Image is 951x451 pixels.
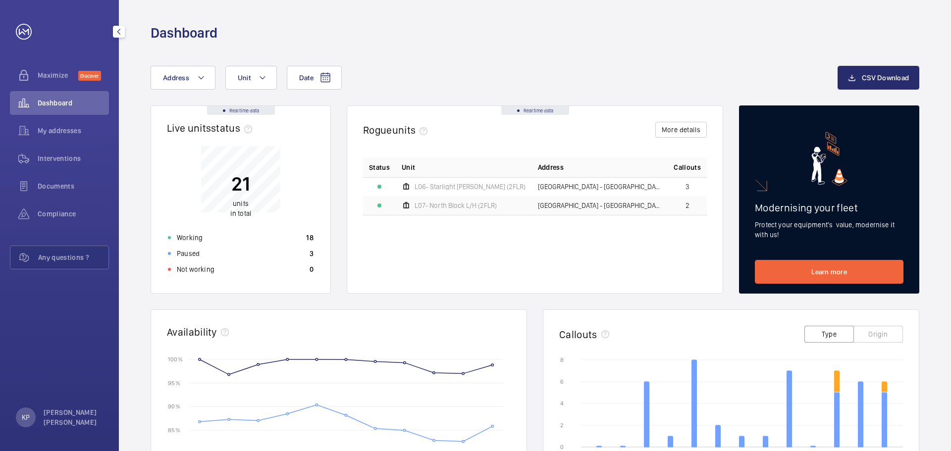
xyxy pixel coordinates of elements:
[538,162,564,172] span: Address
[310,264,314,274] p: 0
[168,403,180,410] text: 90 %
[44,407,103,427] p: [PERSON_NAME] [PERSON_NAME]
[38,252,108,262] span: Any questions ?
[686,183,689,190] span: 3
[655,122,707,138] button: More details
[151,66,215,90] button: Address
[38,126,109,136] span: My addresses
[168,379,180,386] text: 95 %
[369,162,390,172] p: Status
[233,200,249,207] span: units
[415,202,497,209] span: L07- North Block L/H (2FLR)
[674,162,701,172] span: Callouts
[38,70,78,80] span: Maximize
[177,264,214,274] p: Not working
[22,412,30,422] p: KP
[207,106,275,115] div: Real time data
[559,328,597,341] h2: Callouts
[686,202,689,209] span: 2
[38,98,109,108] span: Dashboard
[306,233,314,243] p: 18
[78,71,101,81] span: Discover
[415,183,526,190] span: L06- Starlight [PERSON_NAME] (2FLR)
[853,326,903,343] button: Origin
[177,233,203,243] p: Working
[230,199,251,218] p: in total
[538,202,662,209] span: [GEOGRAPHIC_DATA] - [GEOGRAPHIC_DATA]
[287,66,342,90] button: Date
[755,220,903,240] p: Protect your equipment's value, modernise it with us!
[230,171,251,196] p: 21
[38,209,109,219] span: Compliance
[538,183,662,190] span: [GEOGRAPHIC_DATA] - [GEOGRAPHIC_DATA]
[804,326,854,343] button: Type
[560,356,564,363] text: 8
[811,132,847,186] img: marketing-card.svg
[862,74,909,82] span: CSV Download
[168,427,180,434] text: 85 %
[38,181,109,191] span: Documents
[177,249,200,258] p: Paused
[163,74,189,82] span: Address
[402,162,415,172] span: Unit
[838,66,919,90] button: CSV Download
[238,74,251,82] span: Unit
[167,326,217,338] h2: Availability
[755,260,903,284] a: Learn more
[755,201,903,214] h2: Modernising your fleet
[392,124,432,136] span: units
[225,66,277,90] button: Unit
[310,249,314,258] p: 3
[168,355,183,362] text: 100 %
[560,444,564,451] text: 0
[299,74,314,82] span: Date
[38,153,109,163] span: Interventions
[363,124,431,136] h2: Rogue
[560,378,564,385] text: 6
[151,24,217,42] h1: Dashboard
[501,106,569,115] div: Real time data
[560,422,563,429] text: 2
[211,122,256,134] span: status
[167,122,256,134] h2: Live units
[560,400,564,407] text: 4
